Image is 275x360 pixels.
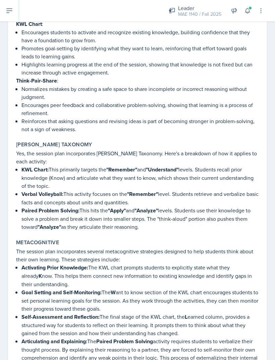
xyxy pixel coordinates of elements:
strong: Articulating and Explaining: [21,338,87,345]
p: This hits the and levels. Students use their knowledge to solve a problem and break it down into ... [21,206,259,231]
p: The KWL chart prompts students to explicitly state what they already now. This helps them connect... [21,263,259,288]
p: The session plan incorporates several metacognitive strategies designed to help students think ab... [16,247,259,263]
strong: L [185,313,187,321]
p: This activity focuses on the level. Students retrieve and verbalize basic facts and concepts abou... [21,190,259,206]
p: Highlights learning progress at the end of the session, showing that knowledge is not fixed but c... [21,60,259,76]
strong: KWL Chart: [21,166,49,173]
strong: Activating Prior Knowledge: [21,264,88,271]
label: Metacognitive [16,239,59,246]
p: : [16,20,259,28]
strong: Self-Assessment and Reflection: [21,313,100,321]
strong: Paired Problem Solving [96,338,153,345]
p: The ant to know section of the KWL chart encourages students to set personal learning goals for t... [21,288,259,313]
p: Reinforces that asking questions and revising ideas is part of becoming stronger in problem-solvi... [21,117,259,133]
p: Normalizes mistakes by creating a safe space to share incomplete or incorrect reasoning without j... [21,85,259,101]
p: Encourages students to activate and recognize existing knowledge, building confidence that they h... [21,28,259,44]
strong: "Remember" [106,166,137,173]
strong: "Apply" [108,207,126,214]
strong: W [111,289,116,296]
strong: "Analyze" [134,207,158,214]
strong: Verbal Volleyball: [21,190,63,198]
strong: Goal Setting and Self-Monitoring: [21,289,102,296]
p: Encourages peer feedback and collaborative problem-solving, showing that learning is a process of... [21,101,259,117]
p: : [16,76,259,85]
strong: KWL Chart [16,20,42,28]
label: [PERSON_NAME] Taxonomy [16,141,92,148]
p: This primarily targets the and levels. Students recall prior knowledge (Know) and articulate what... [21,165,259,190]
strong: "Remember" [127,190,158,198]
strong: Paired Problem Solving: [21,207,79,214]
p: Promotes goal-setting by identifying what they want to learn, reinforcing that effort toward goal... [21,44,259,60]
strong: Think-Pair-Share [16,77,57,85]
div: MAE 1140 / Fall 2025 [178,11,221,18]
strong: "Understand" [146,166,178,173]
div: Leader [178,4,221,12]
strong: "Analyze" [38,223,61,231]
strong: K [39,272,42,280]
p: The final stage of the KWL chart, the earned column, provides a structured way for students to re... [21,313,259,337]
p: Yes, the session plan incorporates [PERSON_NAME] Taxonomy. Here's a breakdown of how it applies t... [16,149,259,165]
